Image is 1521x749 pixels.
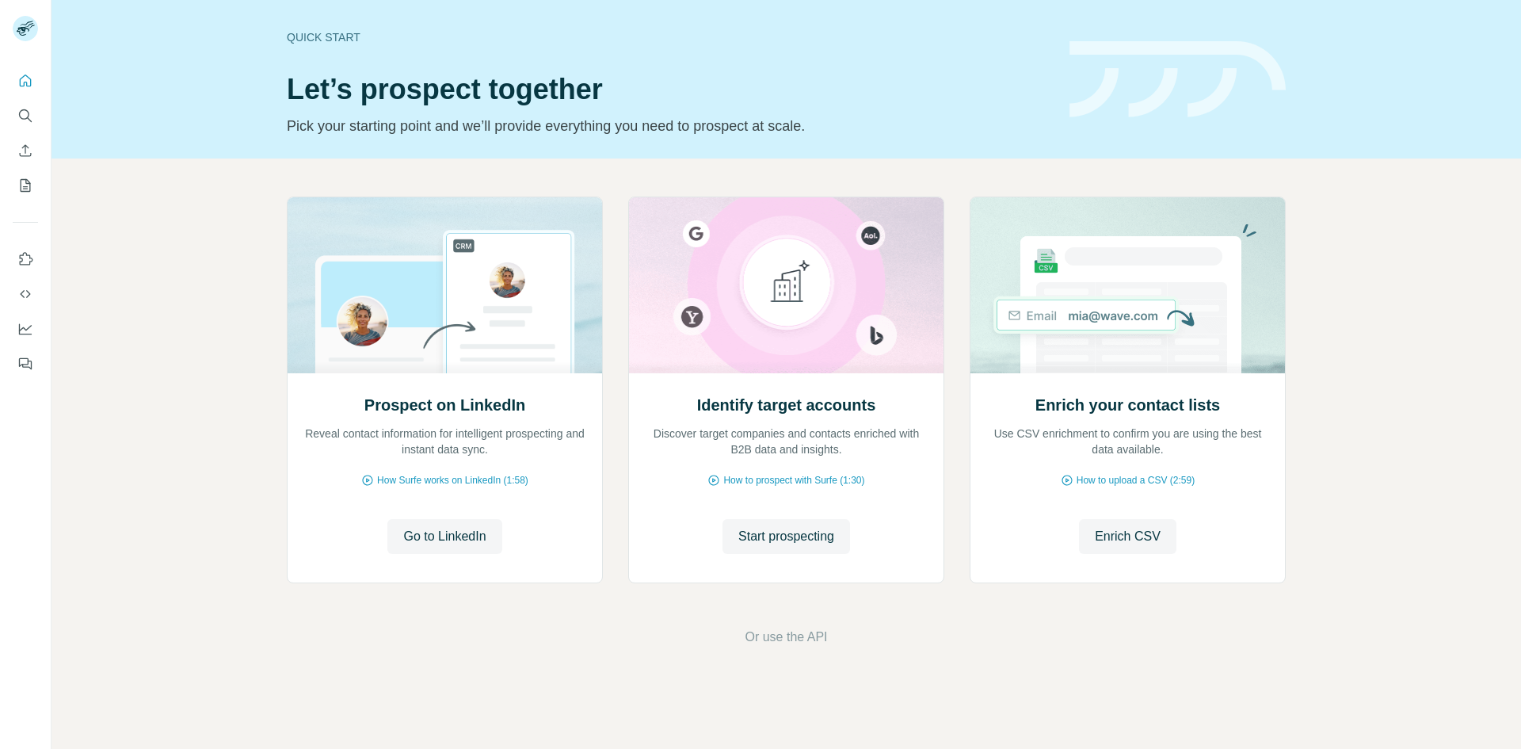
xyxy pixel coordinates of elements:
[986,426,1269,457] p: Use CSV enrichment to confirm you are using the best data available.
[13,245,38,273] button: Use Surfe on LinkedIn
[1079,519,1176,554] button: Enrich CSV
[287,197,603,373] img: Prospect on LinkedIn
[303,426,586,457] p: Reveal contact information for intelligent prospecting and instant data sync.
[13,315,38,343] button: Dashboard
[287,74,1050,105] h1: Let’s prospect together
[13,350,38,378] button: Feedback
[697,394,876,416] h2: Identify target accounts
[13,101,38,130] button: Search
[1095,527,1161,546] span: Enrich CSV
[13,280,38,308] button: Use Surfe API
[970,197,1286,373] img: Enrich your contact lists
[1069,41,1286,118] img: banner
[723,473,864,487] span: How to prospect with Surfe (1:30)
[403,527,486,546] span: Go to LinkedIn
[377,473,528,487] span: How Surfe works on LinkedIn (1:58)
[628,197,944,373] img: Identify target accounts
[364,394,525,416] h2: Prospect on LinkedIn
[13,67,38,95] button: Quick start
[722,519,850,554] button: Start prospecting
[13,171,38,200] button: My lists
[387,519,501,554] button: Go to LinkedIn
[745,628,827,647] button: Or use the API
[287,115,1050,137] p: Pick your starting point and we’ll provide everything you need to prospect at scale.
[1077,473,1195,487] span: How to upload a CSV (2:59)
[738,527,834,546] span: Start prospecting
[13,136,38,165] button: Enrich CSV
[1035,394,1220,416] h2: Enrich your contact lists
[287,29,1050,45] div: Quick start
[645,426,928,457] p: Discover target companies and contacts enriched with B2B data and insights.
